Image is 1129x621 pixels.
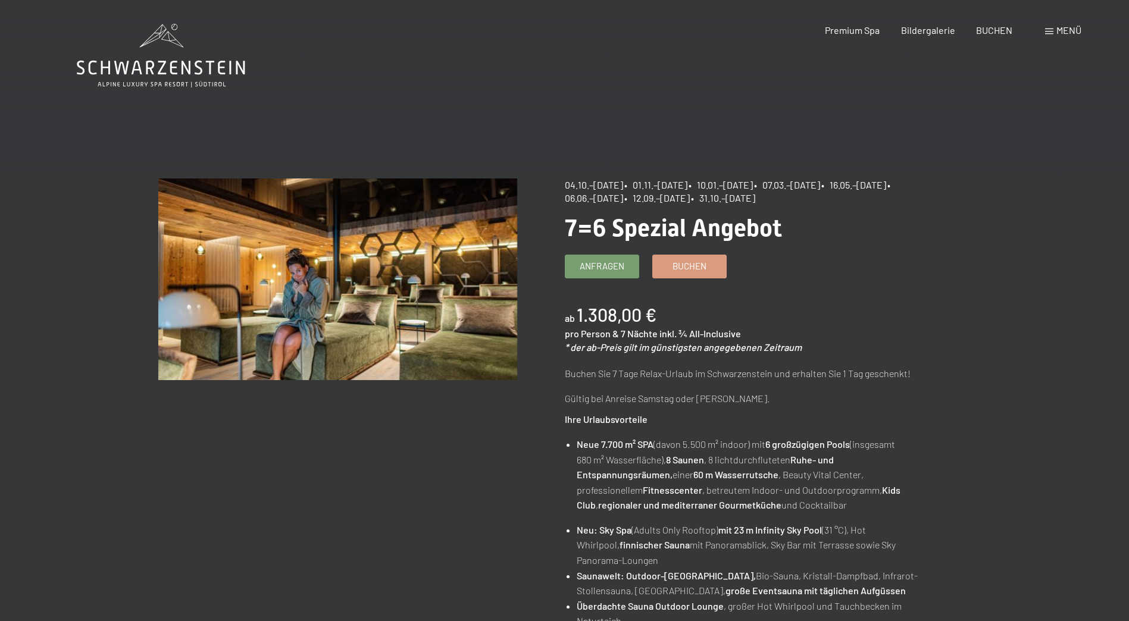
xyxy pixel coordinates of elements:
[976,24,1012,36] a: BUCHEN
[577,522,923,568] li: (Adults Only Rooftop) (31 °C), Hot Whirlpool, mit Panoramablick, Sky Bar mit Terrasse sowie Sky P...
[825,24,880,36] a: Premium Spa
[580,260,624,272] span: Anfragen
[577,524,631,535] strong: Neu: Sky Spa
[577,304,656,325] b: 1.308,00 €
[689,179,753,190] span: • 10.01.–[DATE]
[577,600,724,611] strong: Überdachte Sauna Outdoor Lounge
[565,328,619,339] span: pro Person &
[624,179,687,190] span: • 01.11.–[DATE]
[765,438,850,450] strong: 6 großzügigen Pools
[673,260,706,272] span: Buchen
[901,24,955,36] a: Bildergalerie
[577,568,923,598] li: Bio-Sauna, Kristall-Dampfbad, Infrarot-Stollensauna, [GEOGRAPHIC_DATA],
[577,570,756,581] strong: Saunawelt: Outdoor-[GEOGRAPHIC_DATA],
[821,179,886,190] span: • 16.05.–[DATE]
[565,255,639,278] a: Anfragen
[666,454,704,465] strong: 8 Saunen
[577,438,653,450] strong: Neue 7.700 m² SPA
[565,413,648,425] strong: Ihre Urlaubsvorteile
[691,192,755,203] span: • 31.10.–[DATE]
[565,214,782,242] span: 7=6 Spezial Angebot
[624,192,690,203] span: • 12.09.–[DATE]
[1056,24,1081,36] span: Menü
[565,341,802,353] em: * der ab-Preis gilt im günstigsten angegebenen Zeitraum
[653,255,726,278] a: Buchen
[621,328,658,339] span: 7 Nächte
[725,585,906,596] strong: große Eventsauna mit täglichen Aufgüssen
[659,328,741,339] span: inkl. ¾ All-Inclusive
[577,437,923,513] li: (davon 5.500 m² indoor) mit (insgesamt 680 m² Wasserfläche), , 8 lichtdurchfluteten einer , Beaut...
[693,469,778,480] strong: 60 m Wasserrutsche
[620,539,690,550] strong: finnischer Sauna
[565,366,924,381] p: Buchen Sie 7 Tage Relax-Urlaub im Schwarzenstein und erhalten Sie 1 Tag geschenkt!
[565,391,924,406] p: Gültig bei Anreise Samstag oder [PERSON_NAME].
[565,179,623,190] span: 04.10.–[DATE]
[718,524,822,535] strong: mit 23 m Infinity Sky Pool
[158,178,517,380] img: 7=6 Spezial Angebot
[643,484,702,495] strong: Fitnesscenter
[754,179,820,190] span: • 07.03.–[DATE]
[598,499,781,510] strong: regionaler und mediterraner Gourmetküche
[565,312,575,324] span: ab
